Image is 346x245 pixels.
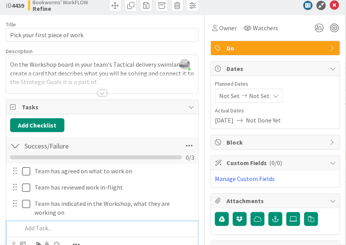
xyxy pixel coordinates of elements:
[219,91,240,100] span: Not Set
[6,48,33,55] span: Description
[249,91,270,100] span: Not Set
[253,23,278,33] span: Watchers
[179,59,190,70] img: jIClQ55mJEe4la83176FWmfCkxn1SgSj.jpg
[219,23,237,33] span: Owner
[227,43,326,53] span: Do
[12,2,24,9] b: 4439
[6,21,16,28] label: Title
[22,102,184,112] span: Tasks
[215,107,336,115] span: Actual Dates
[22,139,147,153] input: Add Checklist...
[246,116,281,125] span: Not Done Yet
[33,5,88,12] b: Refine
[6,28,199,42] input: type card name here...
[10,118,64,132] button: Add Checklist
[215,116,234,125] span: [DATE]
[227,158,326,167] span: Custom Fields
[10,60,194,86] p: On the Workshop board in your team's Tactical delivery swimlane, create a card that describes wha...
[35,199,193,217] p: Team has indicated in the Workshop, what they are working on
[6,1,24,10] span: ID
[227,64,326,73] span: Dates
[215,80,336,88] span: Planned Dates
[35,183,193,192] p: Team has reviewed work in-flight
[269,159,282,167] span: ( 0/0 )
[215,175,275,183] a: Manage Custom Fields
[227,138,326,147] span: Block
[35,167,193,176] p: Team has agreed on what to work on
[227,196,326,205] span: Attachments
[186,153,194,162] span: 0 / 3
